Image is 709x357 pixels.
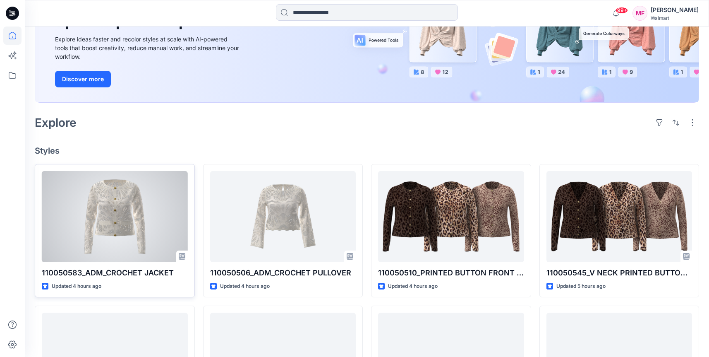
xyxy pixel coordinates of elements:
[42,267,188,279] p: 110050583_ADM_CROCHET JACKET
[35,146,699,156] h4: Styles
[210,267,356,279] p: 110050506_ADM_CROCHET PULLOVER
[35,116,77,129] h2: Explore
[52,282,101,291] p: Updated 4 hours ago
[210,171,356,262] a: 110050506_ADM_CROCHET PULLOVER
[632,6,647,21] div: MF
[55,71,241,87] a: Discover more
[546,267,692,279] p: 110050545_V NECK PRINTED BUTTON FRONT CARDIGAN
[220,282,270,291] p: Updated 4 hours ago
[42,171,188,262] a: 110050583_ADM_CROCHET JACKET
[55,35,241,61] div: Explore ideas faster and recolor styles at scale with AI-powered tools that boost creativity, red...
[378,267,524,279] p: 110050510_PRINTED BUTTON FRONT CARDIGAN_0908
[616,7,628,14] span: 99+
[651,15,699,21] div: Walmart
[388,282,438,291] p: Updated 4 hours ago
[556,282,606,291] p: Updated 5 hours ago
[546,171,692,262] a: 110050545_V NECK PRINTED BUTTON FRONT CARDIGAN
[378,171,524,262] a: 110050510_PRINTED BUTTON FRONT CARDIGAN_0908
[651,5,699,15] div: [PERSON_NAME]
[55,71,111,87] button: Discover more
